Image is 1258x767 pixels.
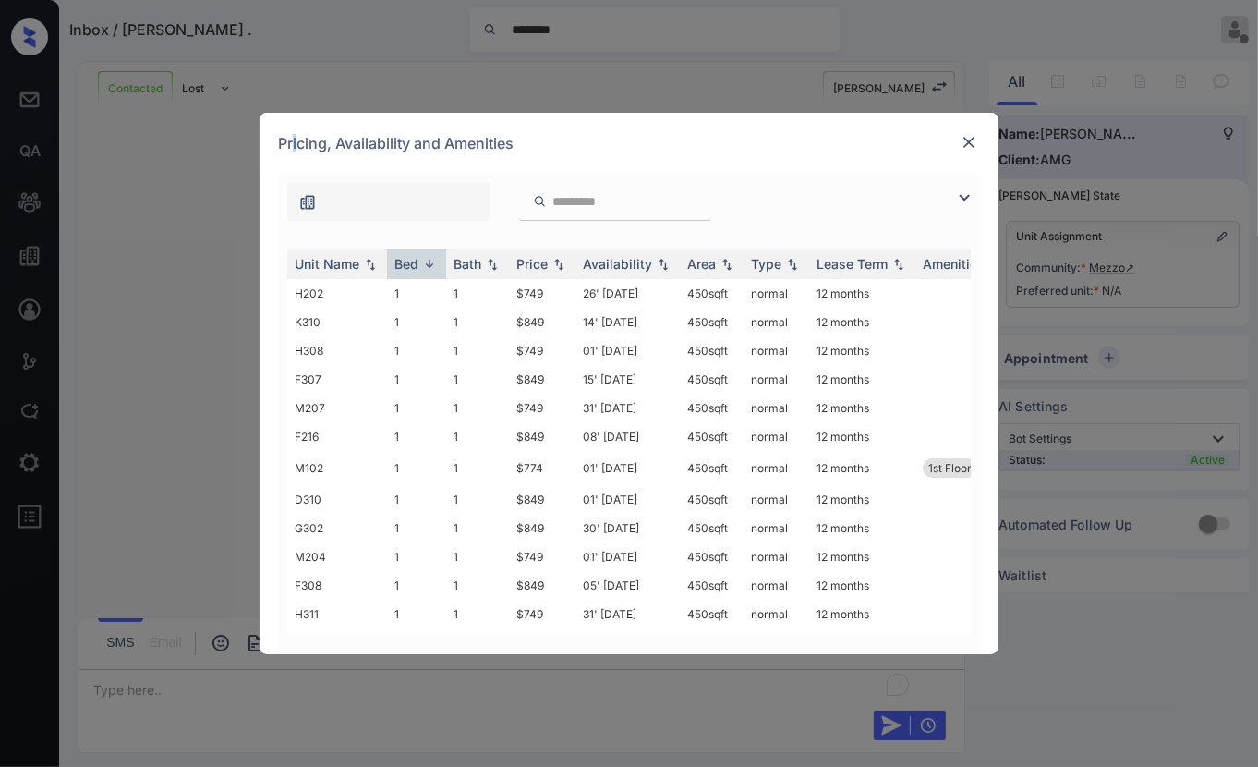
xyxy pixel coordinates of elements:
td: 450 sqft [680,422,744,451]
td: 1 [387,394,446,422]
td: 1 [387,514,446,542]
td: 1 [446,571,509,600]
div: Bath [454,256,481,272]
td: 01' [DATE] [575,451,680,485]
td: $849 [509,514,575,542]
td: 1 [387,485,446,514]
img: sorting [889,258,908,271]
td: 1 [387,279,446,308]
td: 450 sqft [680,485,744,514]
div: Amenities [923,256,985,272]
td: normal [744,628,809,657]
td: $849 [509,365,575,394]
td: H308 [287,336,387,365]
div: Availability [583,256,652,272]
td: 01' [DATE] [575,542,680,571]
td: 12 months [809,571,915,600]
span: 1st Floor [928,461,972,475]
td: $849 [509,571,575,600]
td: H202 [287,279,387,308]
td: 12 months [809,600,915,628]
td: 12 months [809,336,915,365]
img: icon-zuma [298,193,317,212]
td: G302 [287,514,387,542]
td: 450 sqft [680,542,744,571]
td: 12 months [809,542,915,571]
td: 1 [387,451,446,485]
td: $849 [509,308,575,336]
img: sorting [361,258,380,271]
td: $849 [509,628,575,657]
td: 30' [DATE] [575,514,680,542]
td: 450 sqft [680,628,744,657]
td: 450 sqft [680,571,744,600]
td: $849 [509,422,575,451]
td: normal [744,394,809,422]
td: 1 [387,308,446,336]
td: 12 months [809,365,915,394]
td: 14' [DATE] [575,308,680,336]
td: normal [744,542,809,571]
td: 1 [387,571,446,600]
td: 12 months [809,394,915,422]
td: 1 [387,336,446,365]
td: 1 [446,542,509,571]
img: close [960,133,978,152]
td: M207 [287,394,387,422]
td: H310 [287,628,387,657]
td: 1 [446,308,509,336]
td: 1 [446,394,509,422]
td: normal [744,422,809,451]
td: $749 [509,600,575,628]
div: Price [516,256,548,272]
div: Area [687,256,716,272]
td: 12 months [809,514,915,542]
td: 01' [DATE] [575,485,680,514]
td: 12 months [809,628,915,657]
td: 1 [446,485,509,514]
td: F216 [287,422,387,451]
td: normal [744,365,809,394]
img: sorting [783,258,802,271]
td: normal [744,514,809,542]
img: icon-zuma [533,193,547,210]
td: $749 [509,394,575,422]
div: Type [751,256,781,272]
td: 01' [DATE] [575,336,680,365]
td: 1 [446,422,509,451]
td: 1 [387,422,446,451]
td: normal [744,571,809,600]
img: sorting [483,258,502,271]
div: Lease Term [816,256,888,272]
td: M102 [287,451,387,485]
td: 1 [446,336,509,365]
td: H311 [287,600,387,628]
td: 1 [446,628,509,657]
td: normal [744,451,809,485]
td: 05' [DATE] [575,571,680,600]
td: $774 [509,451,575,485]
td: 08' [DATE] [575,422,680,451]
td: 1 [387,600,446,628]
img: sorting [718,258,736,271]
td: 450 sqft [680,514,744,542]
td: 450 sqft [680,365,744,394]
td: 12 months [809,308,915,336]
td: 1 [387,365,446,394]
td: 450 sqft [680,308,744,336]
td: 1 [387,542,446,571]
td: 1 [446,451,509,485]
td: 1 [446,514,509,542]
td: 1 [446,600,509,628]
img: icon-zuma [953,187,975,209]
td: normal [744,336,809,365]
div: Unit Name [295,256,359,272]
td: M204 [287,542,387,571]
td: 12 months [809,451,915,485]
td: 450 sqft [680,394,744,422]
td: 12 months [809,279,915,308]
td: $849 [509,485,575,514]
td: 450 sqft [680,600,744,628]
td: 15' [DATE] [575,365,680,394]
td: normal [744,308,809,336]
